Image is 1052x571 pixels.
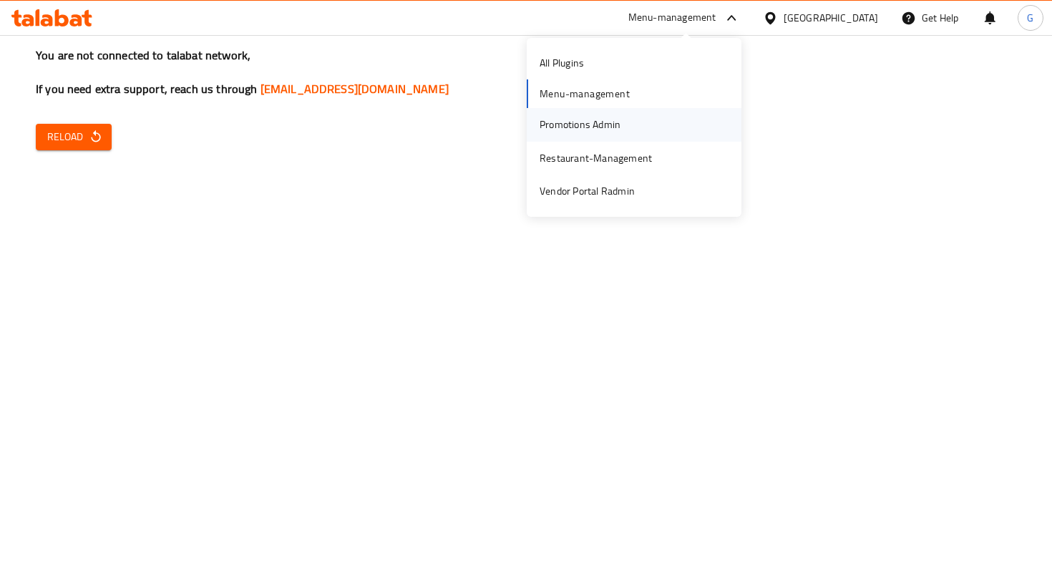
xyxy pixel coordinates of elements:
div: Restaurant-Management [540,150,652,166]
a: [EMAIL_ADDRESS][DOMAIN_NAME] [260,78,449,99]
button: Reload [36,124,112,150]
div: Promotions Admin [540,117,620,132]
div: Vendor Portal Radmin [540,183,635,199]
span: G [1027,10,1033,26]
div: [GEOGRAPHIC_DATA] [784,10,878,26]
span: Reload [47,128,100,146]
h3: You are not connected to talabat network, If you need extra support, reach us through [36,47,1016,97]
div: All Plugins [540,55,584,71]
div: Menu-management [628,9,716,26]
